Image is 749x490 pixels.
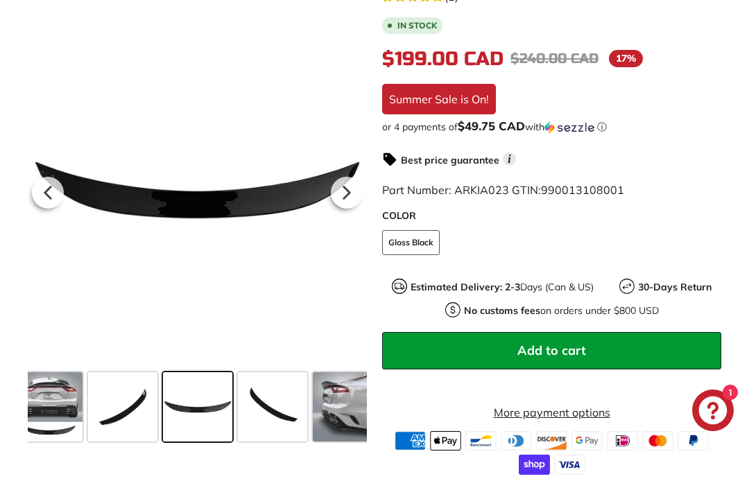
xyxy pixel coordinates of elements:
[464,304,540,317] strong: No customs fees
[571,431,603,450] img: google_pay
[458,119,525,133] span: $49.75 CAD
[382,183,624,197] span: Part Number: ARKIA023 GTIN:
[517,342,586,358] span: Add to cart
[464,304,659,318] p: on orders under $800 USD
[638,281,712,293] strong: 30-Days Return
[510,50,599,67] span: $240.00 CAD
[401,154,499,166] strong: Best price guarantee
[609,50,643,67] span: 17%
[382,47,503,71] span: $199.00 CAD
[678,431,709,450] img: paypal
[536,431,567,450] img: discover
[607,431,638,450] img: ideal
[382,84,496,114] div: Summer Sale is On!
[430,431,461,450] img: apple_pay
[382,404,721,421] a: More payment options
[541,183,624,197] span: 990013108001
[382,120,721,134] div: or 4 payments of$49.75 CADwithSezzle Click to learn more about Sezzle
[382,332,721,369] button: Add to cart
[688,390,738,435] inbox-online-store-chat: Shopify online store chat
[397,21,437,30] b: In stock
[382,209,721,223] label: COLOR
[465,431,497,450] img: bancontact
[544,121,594,134] img: Sezzle
[382,120,721,134] div: or 4 payments of with
[503,152,516,166] span: i
[411,280,594,295] p: Days (Can & US)
[501,431,532,450] img: diners_club
[519,455,550,474] img: shopify_pay
[411,281,520,293] strong: Estimated Delivery: 2-3
[554,455,585,474] img: visa
[642,431,673,450] img: master
[395,431,426,450] img: american_express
